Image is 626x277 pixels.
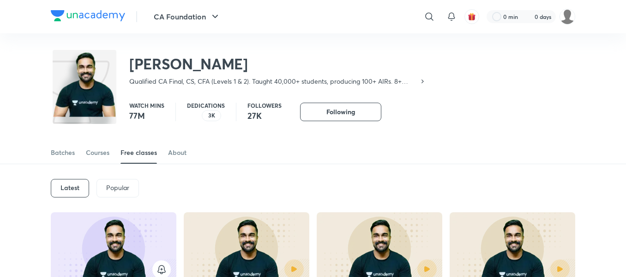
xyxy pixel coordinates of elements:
[51,10,125,24] a: Company Logo
[51,142,75,164] a: Batches
[247,103,282,108] p: Followers
[129,110,164,121] p: 77M
[86,148,109,157] div: Courses
[194,110,205,121] img: educator badge1
[208,112,215,119] p: 3K
[148,7,226,26] button: CA Foundation
[300,103,381,121] button: Following
[129,77,419,86] p: Qualified CA Final, CS, CFA (Levels 1 & 2). Taught 40,000+ students, producing 100+ AIRs. 8+ year...
[51,148,75,157] div: Batches
[560,9,575,25] img: Syeda Nayareen
[468,12,476,21] img: avatar
[187,110,198,121] img: educator badge2
[60,184,79,191] h6: Latest
[51,10,125,21] img: Company Logo
[129,103,164,108] p: Watch mins
[106,184,129,191] p: Popular
[247,110,282,121] p: 27K
[187,103,225,108] p: Dedications
[86,142,109,164] a: Courses
[464,9,479,24] button: avatar
[168,142,187,164] a: About
[120,148,157,157] div: Free classes
[326,107,355,117] span: Following
[168,148,187,157] div: About
[524,12,533,21] img: streak
[120,142,157,164] a: Free classes
[129,55,426,73] h2: [PERSON_NAME]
